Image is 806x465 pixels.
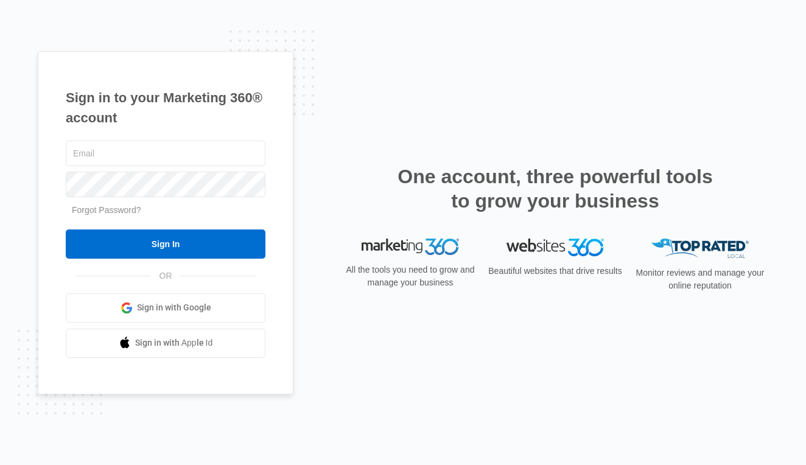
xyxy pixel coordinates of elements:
img: Top Rated Local [651,239,749,259]
p: All the tools you need to grow and manage your business [342,264,478,289]
img: Marketing 360 [362,239,459,256]
a: Forgot Password? [72,205,141,215]
span: Sign in with Google [137,301,211,314]
input: Sign In [66,229,265,259]
span: Sign in with Apple Id [135,337,213,349]
p: Monitor reviews and manage your online reputation [632,267,768,292]
a: Sign in with Apple Id [66,329,265,358]
input: Email [66,141,265,166]
img: Websites 360 [506,239,604,256]
span: OR [151,270,181,282]
p: Beautiful websites that drive results [487,265,623,278]
h2: One account, three powerful tools to grow your business [394,164,717,213]
h1: Sign in to your Marketing 360® account [66,88,265,128]
a: Sign in with Google [66,293,265,323]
